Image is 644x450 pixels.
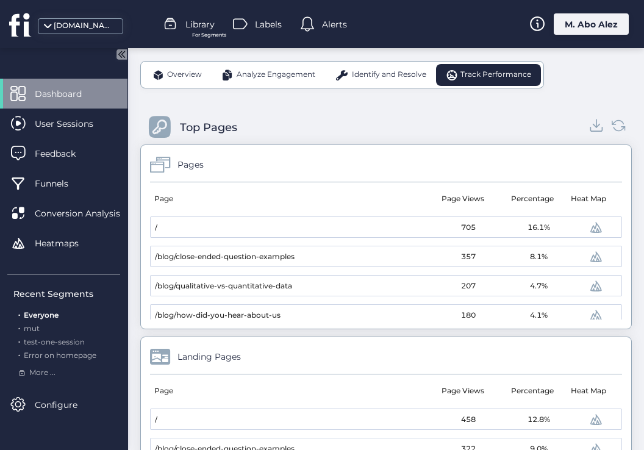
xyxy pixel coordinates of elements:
mat-header-cell: Page [150,374,428,409]
span: test-one-session [24,337,85,346]
mat-header-cell: Heat Map [567,182,614,216]
span: Error on homepage [24,351,96,360]
span: 180 [461,310,476,321]
span: 357 [461,251,476,263]
div: [DOMAIN_NAME] [54,20,115,32]
span: 458 [461,414,476,426]
span: . [18,308,20,320]
span: 8.1% [530,251,548,263]
span: Feedback [35,147,94,160]
div: M. Abo Alez [554,13,629,35]
div: Recent Segments [13,287,120,301]
span: . [18,348,20,360]
span: 4.1% [530,310,548,321]
span: Configure [35,398,96,412]
div: Top Pages [180,119,237,136]
mat-header-cell: Percentage [498,374,567,409]
span: Track Performance [460,69,531,80]
span: More ... [29,367,55,379]
mat-header-cell: Page [150,182,428,216]
span: Analyze Engagement [237,69,315,80]
div: Pages [177,158,204,171]
span: 207 [461,280,476,292]
span: /blog/qualitative-vs-quantitative-data [155,280,292,292]
span: . [18,321,20,333]
span: For Segments [192,31,226,39]
span: /blog/how-did-you-hear-about-us [155,310,281,321]
span: / [155,222,157,234]
span: 4.7% [530,280,548,292]
span: mut [24,324,40,333]
span: Labels [255,18,282,31]
mat-header-cell: Heat Map [567,374,614,409]
span: . [18,335,20,346]
span: 705 [461,222,476,234]
span: Everyone [24,310,59,320]
span: Overview [167,69,202,80]
mat-header-cell: Page Views [428,374,498,409]
span: Heatmaps [35,237,97,250]
span: Funnels [35,177,87,190]
mat-header-cell: Page Views [428,182,498,216]
span: Library [185,18,215,31]
span: /blog/close-ended-question-examples [155,251,295,263]
div: Landing Pages [177,350,241,363]
mat-header-cell: Percentage [498,182,567,216]
span: Dashboard [35,87,100,101]
span: Alerts [322,18,347,31]
span: Conversion Analysis [35,207,138,220]
span: Identify and Resolve [352,69,426,80]
span: 16.1% [528,222,550,234]
span: 12.8% [528,414,550,426]
span: / [155,414,157,426]
span: User Sessions [35,117,112,130]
